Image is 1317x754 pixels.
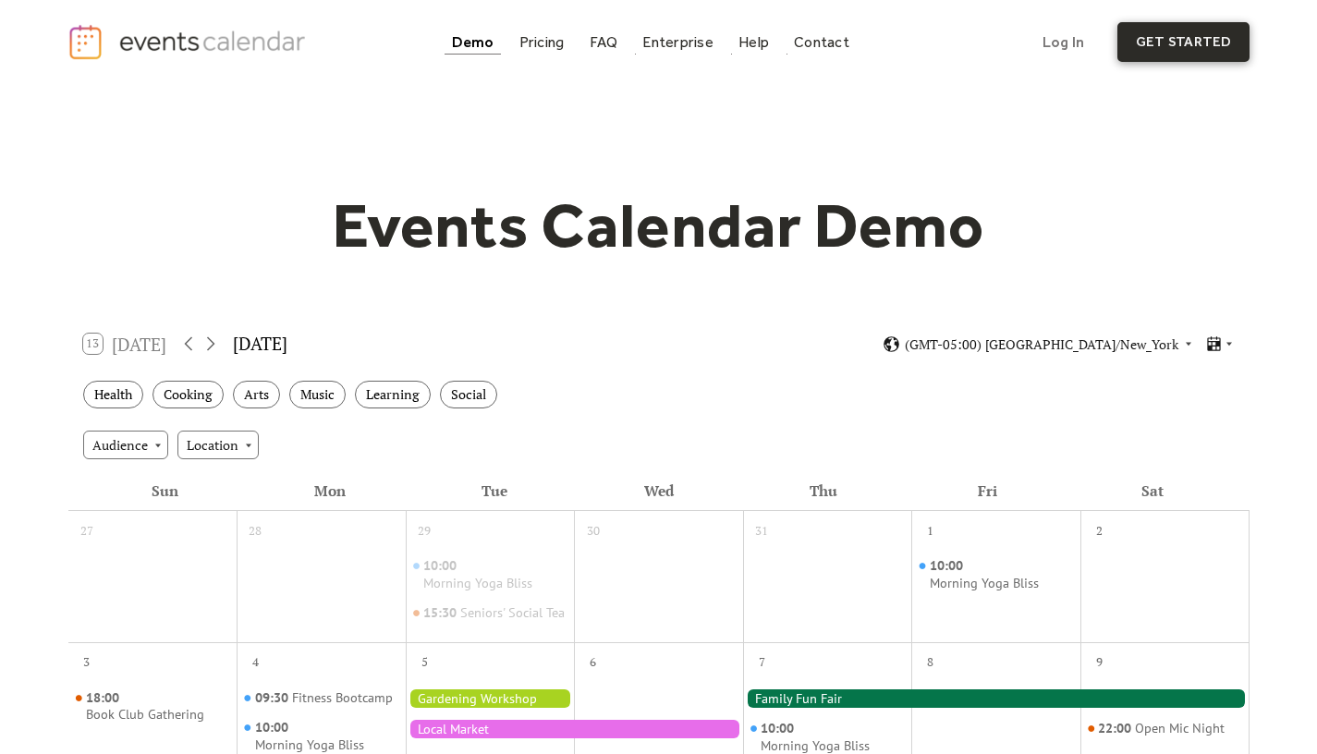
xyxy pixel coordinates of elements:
[519,37,565,47] div: Pricing
[738,37,769,47] div: Help
[642,37,713,47] div: Enterprise
[731,30,776,55] a: Help
[512,30,572,55] a: Pricing
[590,37,618,47] div: FAQ
[794,37,849,47] div: Contact
[1024,22,1103,62] a: Log In
[452,37,494,47] div: Demo
[1117,22,1250,62] a: get started
[787,30,857,55] a: Contact
[445,30,502,55] a: Demo
[67,23,311,61] a: home
[582,30,626,55] a: FAQ
[635,30,720,55] a: Enterprise
[304,188,1014,263] h1: Events Calendar Demo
